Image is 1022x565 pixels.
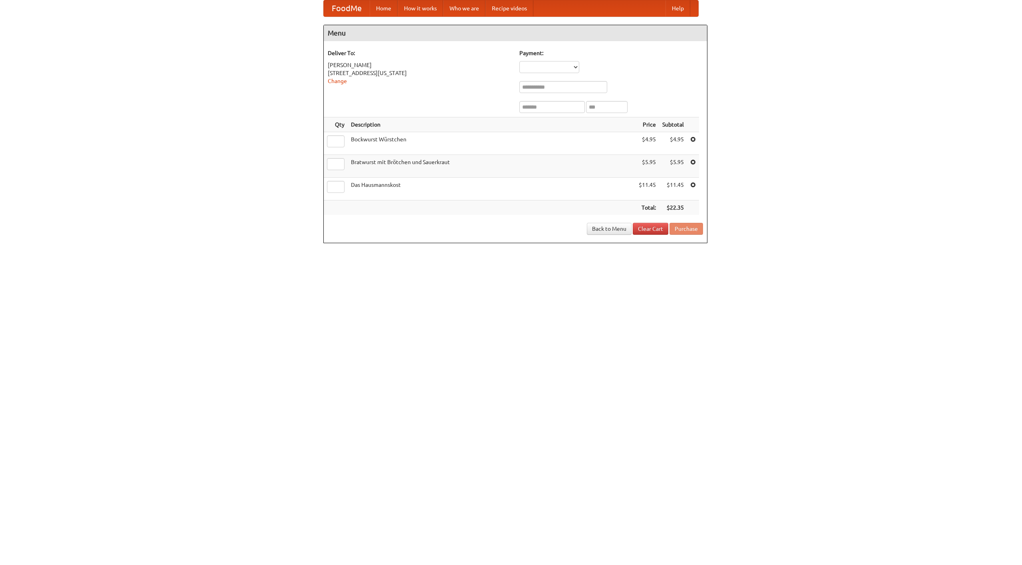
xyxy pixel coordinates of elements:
[348,132,636,155] td: Bockwurst Würstchen
[324,117,348,132] th: Qty
[633,223,668,235] a: Clear Cart
[636,155,659,178] td: $5.95
[659,155,687,178] td: $5.95
[636,178,659,200] td: $11.45
[669,223,703,235] button: Purchase
[348,117,636,132] th: Description
[348,155,636,178] td: Bratwurst mit Brötchen und Sauerkraut
[328,69,511,77] div: [STREET_ADDRESS][US_STATE]
[659,117,687,132] th: Subtotal
[659,178,687,200] td: $11.45
[328,78,347,84] a: Change
[328,49,511,57] h5: Deliver To:
[328,61,511,69] div: [PERSON_NAME]
[659,200,687,215] th: $22.35
[443,0,485,16] a: Who we are
[636,132,659,155] td: $4.95
[485,0,533,16] a: Recipe videos
[636,200,659,215] th: Total:
[348,178,636,200] td: Das Hausmannskost
[370,0,398,16] a: Home
[659,132,687,155] td: $4.95
[665,0,690,16] a: Help
[587,223,632,235] a: Back to Menu
[519,49,703,57] h5: Payment:
[324,25,707,41] h4: Menu
[324,0,370,16] a: FoodMe
[636,117,659,132] th: Price
[398,0,443,16] a: How it works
